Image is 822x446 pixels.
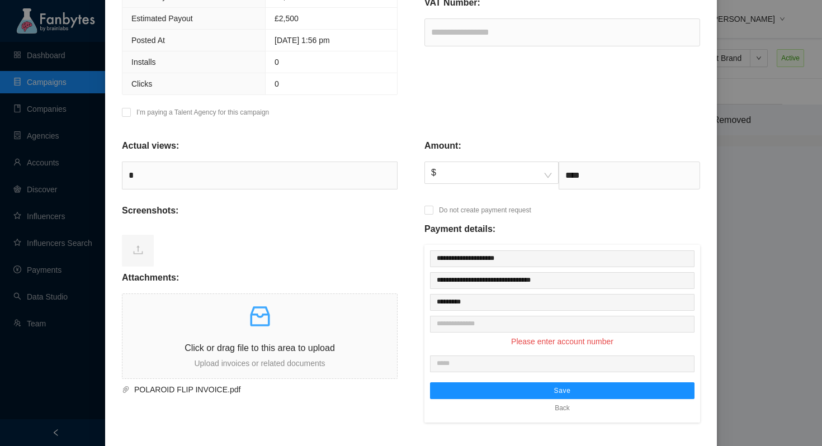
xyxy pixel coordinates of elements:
p: Amount: [424,139,461,153]
span: paper-clip [122,386,130,393]
p: Attachments: [122,271,179,284]
p: Click or drag file to this area to upload [122,341,397,355]
span: upload [133,244,144,255]
span: £2,500 [275,14,299,23]
p: Actual views: [122,139,179,153]
span: Back [555,402,570,414]
p: Do not create payment request [439,205,531,216]
span: inboxClick or drag file to this area to uploadUpload invoices or related documents [122,294,397,378]
button: Save [430,382,695,399]
button: Back [546,399,578,417]
p: Upload invoices or related documents [122,357,397,369]
p: Screenshots: [122,204,178,217]
span: Save [554,386,570,395]
span: $ [431,162,552,183]
span: [DATE] 1:56 pm [275,36,330,45]
span: 0 [275,79,279,88]
span: inbox [247,303,273,330]
p: Please enter account number [430,335,695,348]
span: Clicks [131,79,152,88]
p: I’m paying a Talent Agency for this campaign [136,107,269,118]
span: POLAROID FLIP INVOICE.pdf [130,383,384,396]
span: 0 [275,58,279,67]
span: Estimated Payout [131,14,193,23]
span: Installs [131,58,156,67]
p: Payment details: [424,222,495,236]
span: Posted At [131,36,165,45]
